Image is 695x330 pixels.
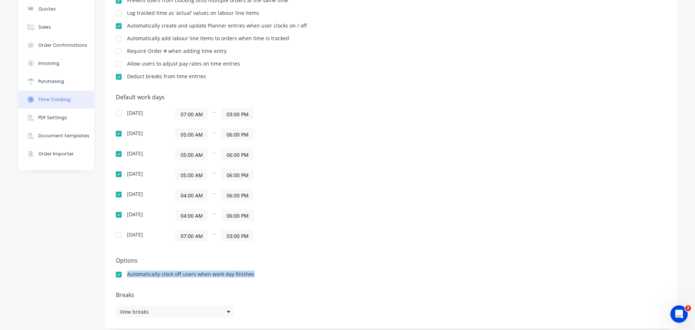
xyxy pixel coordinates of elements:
[38,60,59,67] div: Invoicing
[176,169,207,180] input: Start
[127,232,143,237] div: [DATE]
[18,145,94,163] button: Order Importer
[175,209,356,221] div: -
[176,149,207,160] input: Start
[127,171,143,176] div: [DATE]
[127,23,307,28] div: Automatically create and update Planner entries when user clocks on / off
[176,210,207,221] input: Start
[127,36,289,41] div: Automatically add labour line items to orders when time is tracked
[175,189,356,201] div: -
[18,109,94,127] button: PDF Settings
[127,11,259,16] div: Log tracked time as ‘actual’ values on labour line items
[176,189,207,200] input: Start
[175,128,356,140] div: -
[127,74,206,79] div: Deduct breaks from time entries
[175,149,356,160] div: -
[38,78,64,85] div: Purchasing
[222,149,253,160] input: Finish
[38,6,56,12] div: Quotes
[18,54,94,72] button: Invoicing
[18,91,94,109] button: Time Tracking
[38,114,67,121] div: PDF Settings
[127,192,143,197] div: [DATE]
[18,18,94,36] button: Sales
[18,127,94,145] button: Document templates
[127,131,143,136] div: [DATE]
[38,151,74,157] div: Order Importer
[176,108,207,119] input: Start
[176,129,207,139] input: Start
[670,305,688,323] iframe: Intercom live chat
[127,212,143,217] div: [DATE]
[18,36,94,54] button: Order Confirmations
[685,305,691,311] span: 2
[176,230,207,241] input: Start
[127,61,240,66] div: Allow users to adjust pay rates on time entries
[127,110,143,116] div: [DATE]
[175,169,356,180] div: -
[120,308,149,316] span: View breaks
[222,189,253,200] input: Finish
[175,230,356,241] div: -
[38,24,51,30] div: Sales
[127,272,254,277] div: Automatically clock off users when work day finishes
[222,129,253,139] input: Finish
[38,96,71,103] div: Time Tracking
[175,108,356,120] div: -
[18,72,94,91] button: Purchasing
[116,292,666,298] h5: Breaks
[38,42,87,49] div: Order Confirmations
[222,210,253,221] input: Finish
[116,257,666,264] h5: Options
[222,230,253,241] input: Finish
[127,151,143,156] div: [DATE]
[38,133,89,139] div: Document templates
[116,94,666,101] h5: Default work days
[222,169,253,180] input: Finish
[127,49,227,54] div: Require Order # when adding time entry
[222,108,253,119] input: Finish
